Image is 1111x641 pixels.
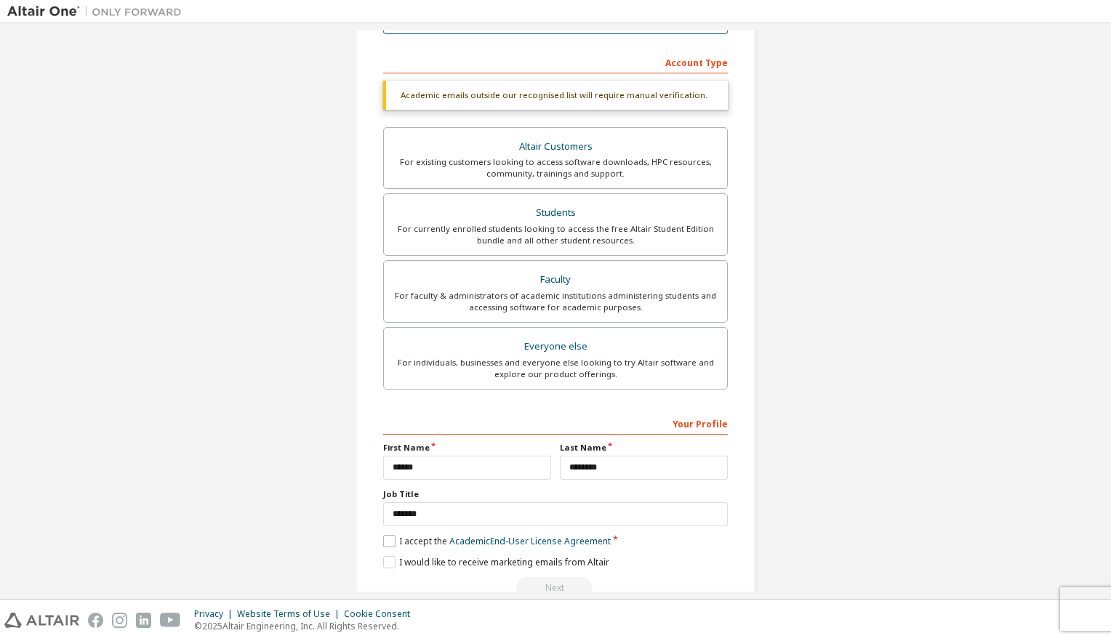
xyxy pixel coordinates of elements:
[383,577,728,599] div: Please wait while checking email ...
[88,613,103,628] img: facebook.svg
[383,411,728,435] div: Your Profile
[393,223,718,246] div: For currently enrolled students looking to access the free Altair Student Edition bundle and all ...
[393,270,718,290] div: Faculty
[560,442,728,453] label: Last Name
[393,357,718,380] div: For individuals, businesses and everyone else looking to try Altair software and explore our prod...
[160,613,181,628] img: youtube.svg
[4,613,79,628] img: altair_logo.svg
[383,50,728,73] div: Account Type
[237,608,344,620] div: Website Terms of Use
[383,556,609,568] label: I would like to receive marketing emails from Altair
[393,203,718,223] div: Students
[383,81,728,110] div: Academic emails outside our recognised list will require manual verification.
[112,613,127,628] img: instagram.svg
[383,442,551,453] label: First Name
[393,137,718,157] div: Altair Customers
[393,290,718,313] div: For faculty & administrators of academic institutions administering students and accessing softwa...
[194,608,237,620] div: Privacy
[383,535,611,547] label: I accept the
[7,4,189,19] img: Altair One
[383,488,728,500] label: Job Title
[393,336,718,357] div: Everyone else
[344,608,419,620] div: Cookie Consent
[136,613,151,628] img: linkedin.svg
[449,535,611,547] a: Academic End-User License Agreement
[393,156,718,180] div: For existing customers looking to access software downloads, HPC resources, community, trainings ...
[194,620,419,632] p: © 2025 Altair Engineering, Inc. All Rights Reserved.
